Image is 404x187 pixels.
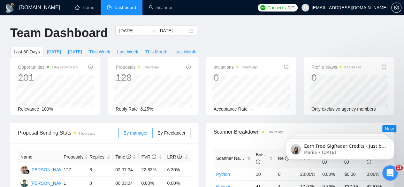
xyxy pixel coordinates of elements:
[116,63,159,71] span: Proposals
[216,156,246,161] span: Scanner Name
[158,27,187,34] input: End date
[250,106,253,112] span: --
[288,4,295,11] span: 121
[256,152,264,164] span: Bids
[141,154,156,160] span: PVR
[25,169,30,174] img: gigradar-bm.png
[119,27,148,34] input: Start date
[61,163,87,177] td: 127
[18,129,118,137] span: Proposal Sending Stats
[43,47,65,57] button: [DATE]
[247,156,251,160] span: filter
[10,26,108,41] h1: Team Dashboard
[78,132,95,135] time: 3 hours ago
[260,5,265,10] img: upwork-logo.png
[364,168,386,180] td: 0.00%
[311,63,361,71] span: Profile Views
[10,47,43,57] button: Last 30 Days
[116,106,138,112] span: Reply Rate
[311,72,361,84] div: 0
[171,47,200,57] button: Last Month
[18,106,39,112] span: Relevance
[141,106,153,112] span: 6.25%
[152,154,156,159] span: info-circle
[116,72,159,84] div: 128
[382,65,386,69] span: info-circle
[164,163,190,177] td: 6.30%
[391,5,401,10] a: setting
[18,151,61,163] th: Name
[256,160,260,164] span: info-circle
[124,130,148,136] span: By manager
[342,168,364,180] td: $0.00
[392,5,401,10] span: setting
[14,48,40,55] span: Last 30 Days
[276,125,404,170] iframe: Intercom notifications message
[61,151,87,163] th: Proposals
[284,65,288,69] span: info-circle
[89,48,110,55] span: This Week
[20,167,67,172] a: AI[PERSON_NAME]
[89,153,105,160] span: Replies
[382,165,398,181] iframe: Intercom live chat
[5,3,15,13] img: logo
[47,48,61,55] span: [DATE]
[107,5,111,10] span: dashboard
[75,5,94,10] a: homeHome
[115,5,136,10] span: Dashboard
[298,168,320,180] td: 20.00%
[214,72,258,84] div: 0
[395,165,403,170] span: 11
[143,66,160,69] time: 3 hours ago
[177,154,182,159] span: info-circle
[214,128,386,136] span: Scanner Breakdown
[115,154,131,160] span: Time
[275,168,297,180] td: 0
[157,130,185,136] span: By Freelancer
[65,47,86,57] button: [DATE]
[311,106,376,112] span: Only exclusive agency members
[20,180,105,185] a: MA[PERSON_NAME] [PERSON_NAME]
[139,163,164,177] td: 22.83%
[42,106,53,112] span: 100%
[151,28,156,33] span: to
[391,3,401,13] button: setting
[145,48,167,55] span: This Month
[113,163,139,177] td: 02:07:34
[88,65,93,69] span: info-circle
[186,65,191,69] span: info-circle
[87,151,113,163] th: Replies
[20,166,28,174] img: AI
[126,154,131,159] span: info-circle
[267,130,284,134] time: 3 hours ago
[214,63,258,71] span: Invitations
[167,154,182,160] span: LRR
[51,66,78,69] time: a few seconds ago
[18,63,78,71] span: Opportunities
[87,163,113,177] td: 8
[303,5,308,10] span: user
[30,166,67,173] div: [PERSON_NAME]
[142,47,171,57] button: This Month
[320,168,342,180] td: 0.00%
[64,153,83,160] span: Proposals
[267,4,286,11] span: Connects:
[149,5,172,10] a: searchScanner
[216,172,230,177] a: Python
[253,168,275,180] td: 10
[344,66,361,69] time: 3 hours ago
[214,106,248,112] span: Acceptance Rate
[151,28,156,33] span: swap-right
[241,66,258,69] time: 3 hours ago
[86,47,114,57] button: This Week
[68,48,82,55] span: [DATE]
[18,72,78,84] div: 201
[117,48,138,55] span: Last Week
[174,48,196,55] span: Last Month
[114,47,142,57] button: Last Week
[30,180,105,187] div: [PERSON_NAME] [PERSON_NAME]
